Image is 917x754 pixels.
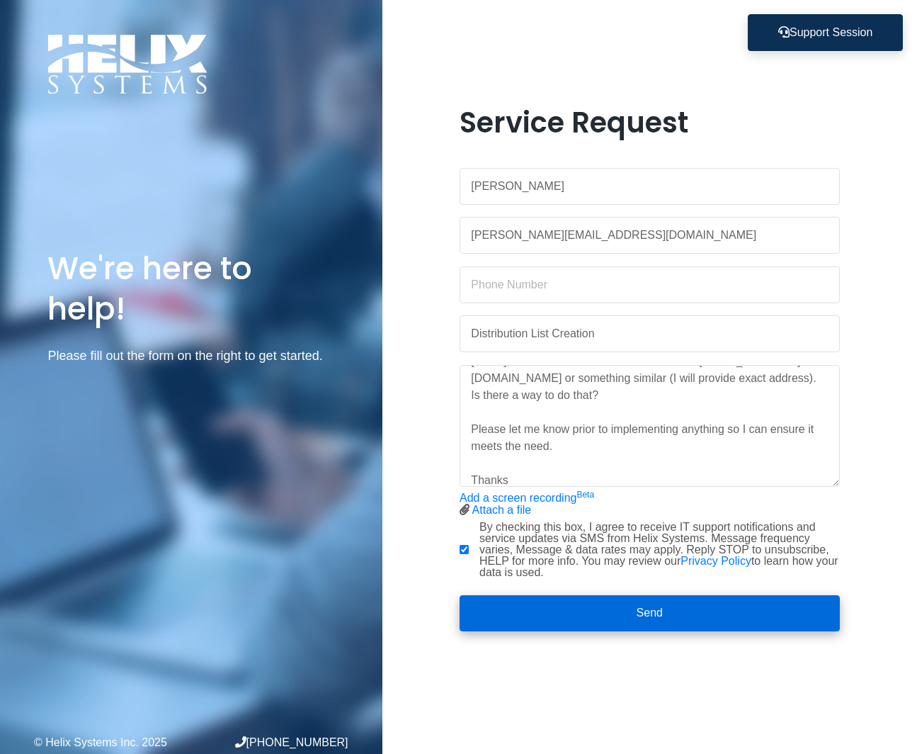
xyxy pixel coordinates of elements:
[460,217,840,254] input: Work Email
[479,522,840,578] label: By checking this box, I agree to receive IT support notifications and service updates via SMS fro...
[460,595,840,632] button: Send
[47,34,207,94] img: Logo
[191,736,348,748] div: [PHONE_NUMBER]
[460,492,594,504] a: Add a screen recordingBeta
[460,168,840,205] input: Name
[472,504,532,516] a: Attach a file
[576,490,594,500] sup: Beta
[460,266,840,303] input: Phone Number
[34,737,191,748] div: © Helix Systems Inc. 2025
[47,248,334,329] h1: We're here to help!
[680,555,751,567] a: Privacy Policy
[748,14,903,51] button: Support Session
[460,315,840,352] input: Subject
[460,106,840,140] h1: Service Request
[47,346,334,366] p: Please fill out the form on the right to get started.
